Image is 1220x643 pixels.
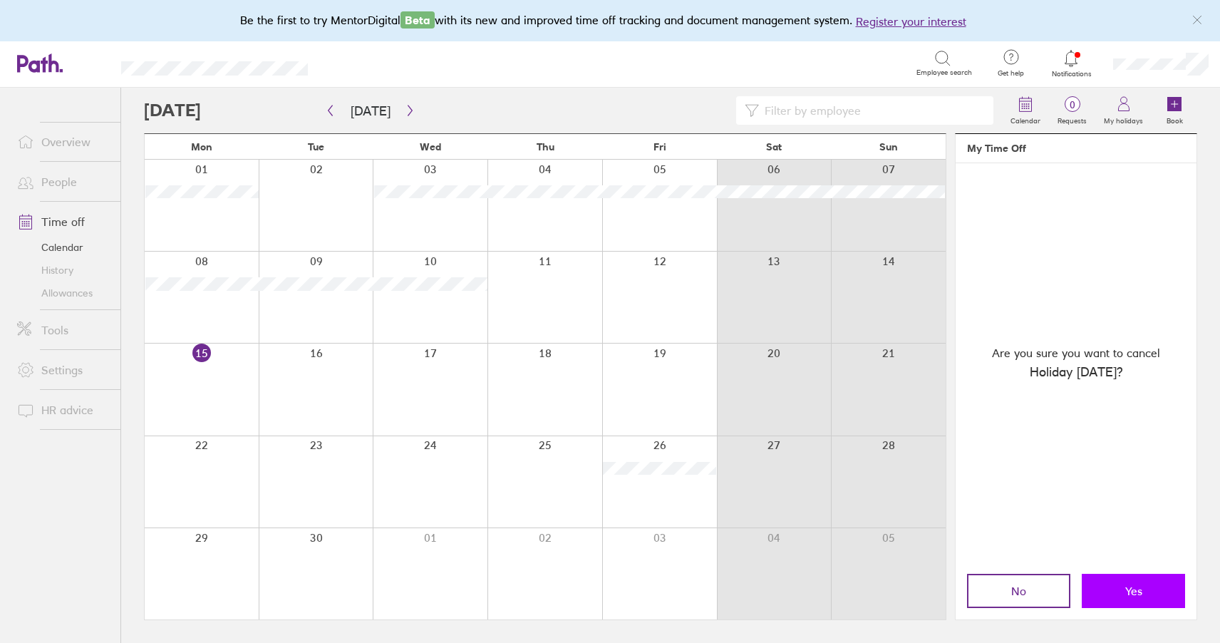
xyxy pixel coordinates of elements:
span: Wed [420,141,441,153]
span: Get help [988,69,1034,78]
a: 0Requests [1049,88,1095,133]
span: Thu [537,141,554,153]
a: Overview [6,128,120,156]
a: Notifications [1048,48,1095,78]
span: No [1011,585,1026,597]
span: Fri [653,141,666,153]
a: My holidays [1095,88,1152,133]
a: HR advice [6,396,120,424]
a: History [6,259,120,282]
button: [DATE] [339,99,402,123]
span: Tue [308,141,324,153]
div: Be the first to try MentorDigital with its new and improved time off tracking and document manage... [240,11,981,30]
span: Yes [1125,585,1142,597]
a: Calendar [6,236,120,259]
header: My Time Off [956,134,1196,163]
span: 0 [1049,99,1095,110]
a: Book [1152,88,1197,133]
a: Allowances [6,282,120,304]
button: Register your interest [856,13,966,30]
span: Sun [879,141,898,153]
label: Book [1158,113,1191,125]
button: No [967,574,1070,608]
label: Calendar [1002,113,1049,125]
span: Holiday [DATE] ? [1030,362,1123,382]
span: Beta [400,11,435,29]
span: Mon [191,141,212,153]
a: People [6,168,120,196]
a: Settings [6,356,120,384]
span: Notifications [1048,70,1095,78]
input: Filter by employee [759,97,985,124]
label: My holidays [1095,113,1152,125]
div: Search [346,56,383,69]
a: Calendar [1002,88,1049,133]
a: Time off [6,207,120,236]
div: Are you sure you want to cancel [956,163,1196,562]
label: Requests [1049,113,1095,125]
button: Yes [1082,574,1185,608]
span: Sat [766,141,782,153]
span: Employee search [916,68,972,77]
a: Tools [6,316,120,344]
